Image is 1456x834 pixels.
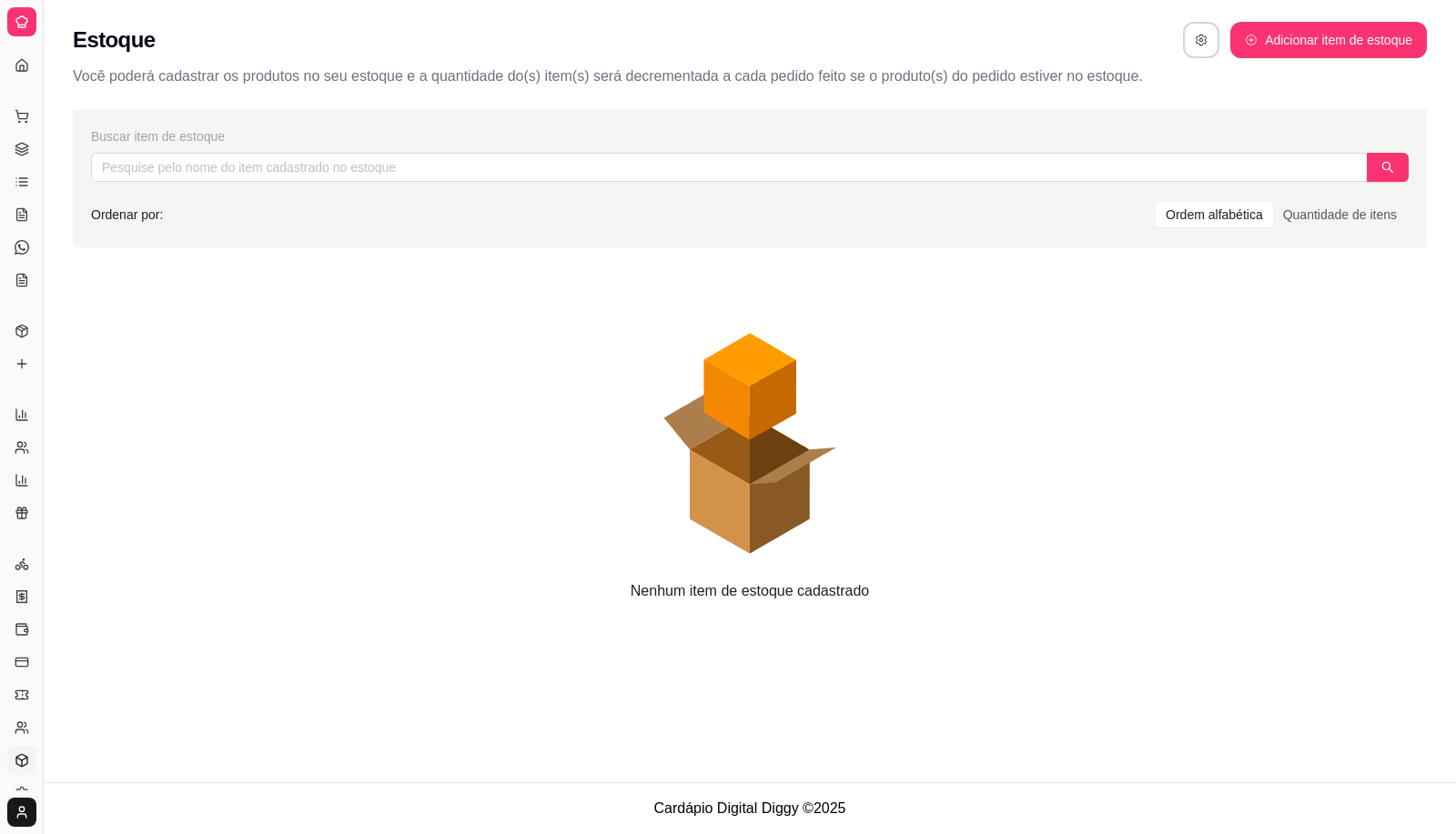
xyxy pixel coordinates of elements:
div: Ordem alfabética [1156,202,1273,227]
button: Adicionar item de estoque [1230,22,1427,58]
input: Pesquise pelo nome do item cadastrado no estoque [91,153,1368,182]
p: Você poderá cadastrar os produtos no seu estoque e a quantidade do(s) item(s) será decrementada a... [73,65,1427,87]
article: Ordenar por: [91,205,163,225]
div: animation [73,262,1427,580]
button: search [1367,153,1409,182]
div: Buscar item de estoque [91,127,1409,146]
footer: Cardápio Digital Diggy © 2025 [44,782,1456,834]
span: search [1381,161,1394,174]
div: Quantidade de itens [1273,202,1407,227]
article: Nenhum item de estoque cadastrado [631,580,869,602]
h2: Estoque [73,25,155,55]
